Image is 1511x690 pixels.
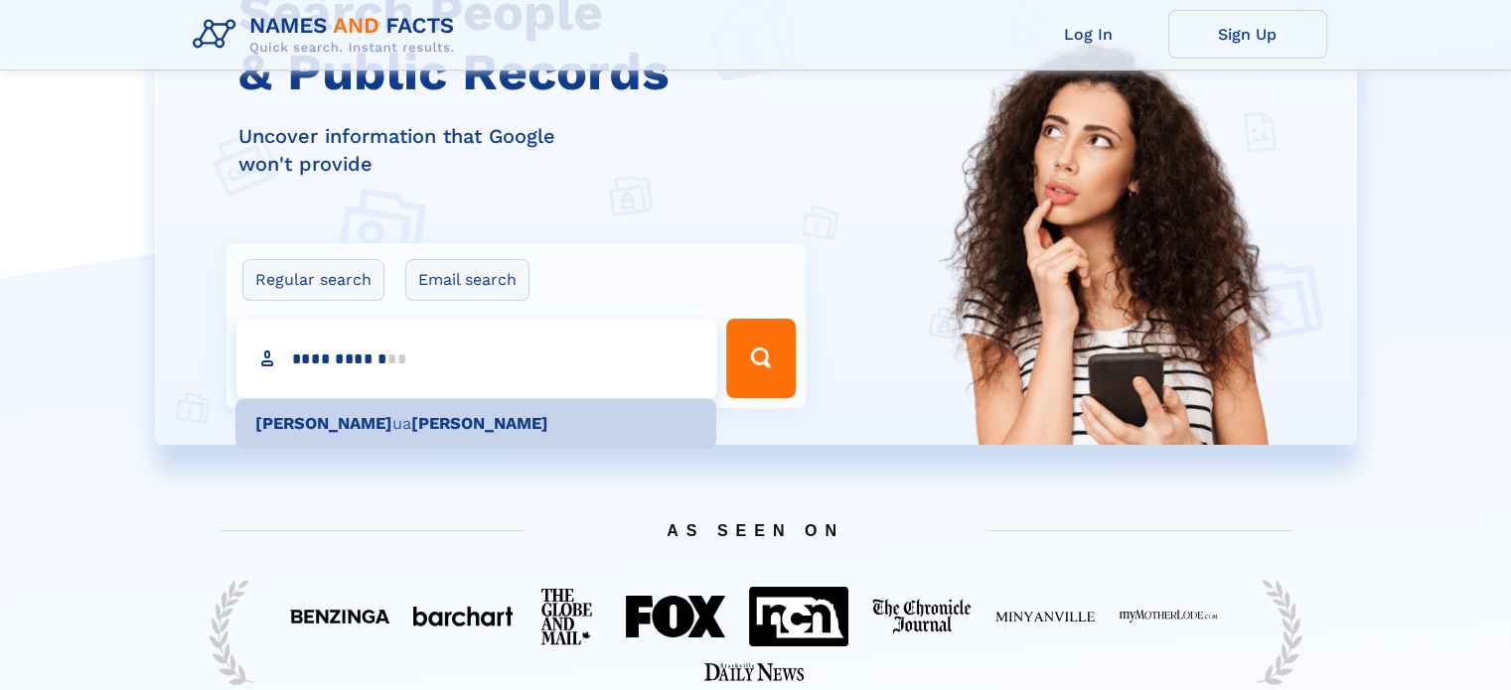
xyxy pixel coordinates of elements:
[242,259,384,301] label: Regular search
[749,587,848,645] img: Featured on NCN
[405,259,529,301] label: Email search
[726,319,796,398] button: Search Button
[290,610,389,623] img: Featured on Benzinga
[872,599,972,634] img: Featured on The Chronicle Journal
[1119,610,1218,623] img: Featured on My Mother Lode
[413,607,513,625] img: Featured on BarChart
[236,319,717,398] input: search input
[704,663,804,681] img: Featured on Starkville Daily News
[626,596,725,637] img: Featured on FOX 40
[1168,10,1327,59] a: Sign Up
[235,399,716,450] div: ua
[238,122,819,178] div: Uncover information that Google won't provide
[190,497,1322,564] span: AS SEEN ON
[995,610,1095,623] img: Featured on Minyanville
[1009,10,1168,59] a: Log In
[925,35,1292,544] img: Search People and Public records
[255,414,392,433] b: [PERSON_NAME]
[411,414,548,433] b: [PERSON_NAME]
[185,8,471,62] img: Logo Names and Facts
[536,584,602,649] img: Featured on The Globe And Mail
